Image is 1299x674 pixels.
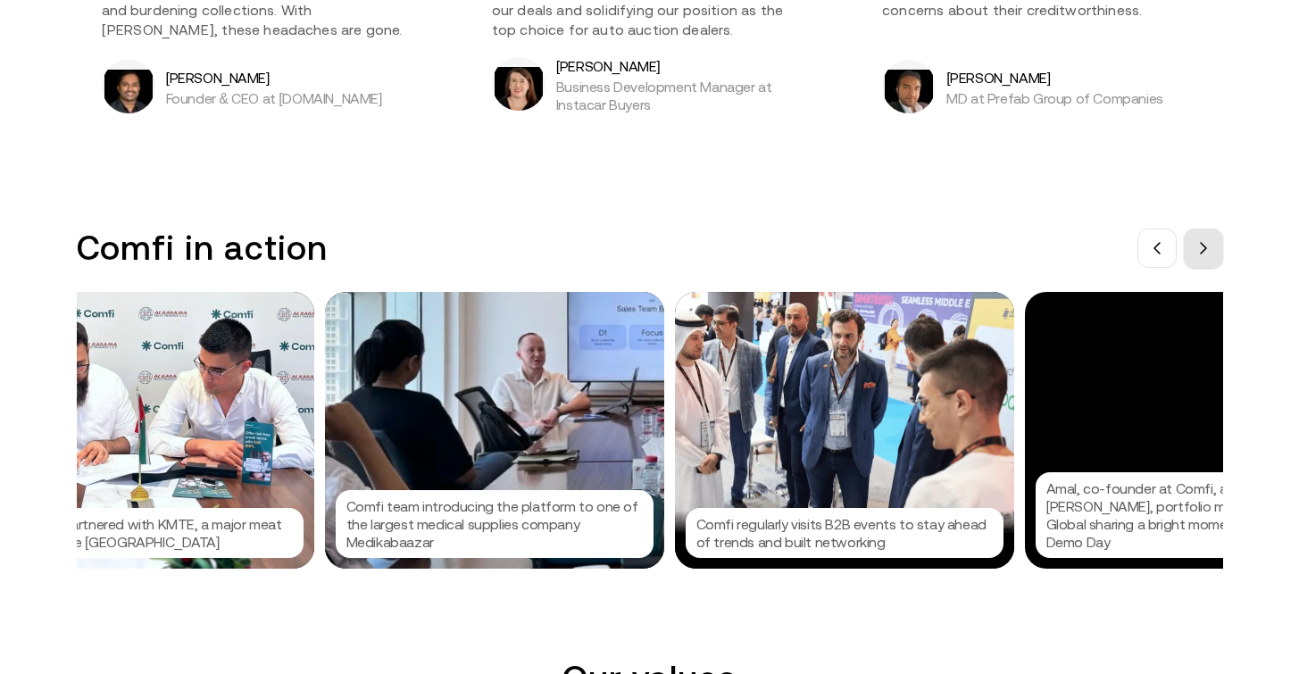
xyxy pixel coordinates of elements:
[77,228,328,268] h3: Comfi in action
[346,497,643,551] p: Comfi team introducing the platform to one of the largest medical supplies company Medikabaazar
[556,54,807,78] h5: [PERSON_NAME]
[104,70,153,113] img: Bibin Varghese
[885,70,933,113] img: Arif Shahzad Butt
[946,66,1163,89] h5: [PERSON_NAME]
[166,89,382,107] p: Founder & CEO at [DOMAIN_NAME]
[166,66,382,89] h5: [PERSON_NAME]
[495,67,543,111] img: Kara Pearse
[946,89,1163,107] p: MD at Prefab Group of Companies
[696,515,993,551] p: Comfi regularly visits B2B events to stay ahead of trends and built networking
[556,78,807,113] p: Business Development Manager at Instacar Buyers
